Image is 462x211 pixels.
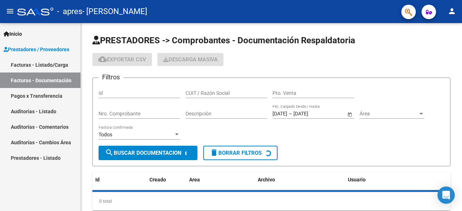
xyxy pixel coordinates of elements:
span: Area [189,177,200,183]
span: Creado [149,177,166,183]
span: – [289,111,292,117]
span: Prestadores / Proveedores [4,45,69,53]
span: Área [359,111,418,117]
button: Buscar Documentacion [99,146,197,160]
mat-icon: person [448,7,456,16]
span: Usuario [348,177,366,183]
span: Exportar CSV [98,56,146,63]
datatable-header-cell: Area [186,172,255,188]
span: Buscar Documentacion [105,150,182,156]
button: Borrar Filtros [203,146,278,160]
span: Id [95,177,100,183]
button: Exportar CSV [92,53,152,66]
span: Todos [99,132,112,137]
div: 0 total [92,192,450,210]
datatable-header-cell: Id [92,172,121,188]
datatable-header-cell: Archivo [255,172,345,188]
span: Archivo [258,177,275,183]
mat-icon: menu [6,7,14,16]
datatable-header-cell: Usuario [345,172,453,188]
mat-icon: cloud_download [98,55,107,63]
input: Fecha inicio [273,111,287,117]
mat-icon: delete [210,148,218,157]
div: Open Intercom Messenger [437,186,455,204]
span: - apres [57,4,82,19]
span: Inicio [4,30,22,38]
mat-icon: search [105,148,114,157]
span: Descarga Masiva [163,56,218,63]
h3: Filtros [99,72,123,82]
input: Fecha fin [293,111,329,117]
datatable-header-cell: Creado [147,172,186,188]
app-download-masive: Descarga masiva de comprobantes (adjuntos) [157,53,223,66]
span: Borrar Filtros [210,150,262,156]
button: Open calendar [346,110,353,118]
span: PRESTADORES -> Comprobantes - Documentación Respaldatoria [92,35,355,45]
button: Descarga Masiva [157,53,223,66]
span: - [PERSON_NAME] [82,4,147,19]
